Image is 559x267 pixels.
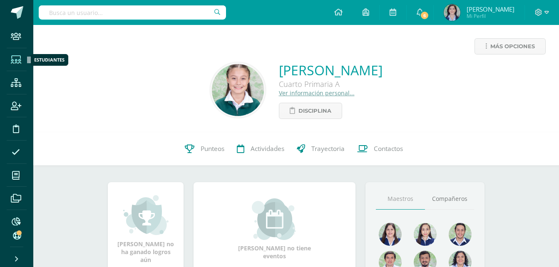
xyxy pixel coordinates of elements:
[279,89,355,97] a: Ver información personal...
[444,4,460,21] img: 2f9659416ba1a5f1231b987658998d2f.png
[251,144,284,153] span: Actividades
[291,132,351,166] a: Trayectoria
[467,5,514,13] span: [PERSON_NAME]
[279,103,342,119] a: Disciplina
[351,132,409,166] a: Contactos
[490,39,535,54] span: Más opciones
[212,64,264,116] img: 4ee2b7838ee26ca8e8a702b45e9b1660.png
[279,61,383,79] a: [PERSON_NAME]
[252,198,297,240] img: event_small.png
[34,57,65,63] div: Estudiantes
[374,144,403,153] span: Contactos
[116,194,175,264] div: [PERSON_NAME] no ha ganado logros aún
[311,144,345,153] span: Trayectoria
[379,223,402,246] img: 622beff7da537a3f0b3c15e5b2b9eed9.png
[39,5,226,20] input: Busca un usuario...
[123,194,169,236] img: achievement_small.png
[201,144,224,153] span: Punteos
[298,103,331,119] span: Disciplina
[233,198,316,260] div: [PERSON_NAME] no tiene eventos
[475,38,546,54] a: Más opciones
[425,188,474,210] a: Compañeros
[414,223,437,246] img: e0582db7cc524a9960c08d03de9ec803.png
[231,132,291,166] a: Actividades
[376,188,425,210] a: Maestros
[467,12,514,20] span: Mi Perfil
[449,223,472,246] img: e3394e7adb7c8ac64a4cac27f35e8a2d.png
[179,132,231,166] a: Punteos
[420,11,429,20] span: 6
[279,79,383,89] div: Cuarto Primaria A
